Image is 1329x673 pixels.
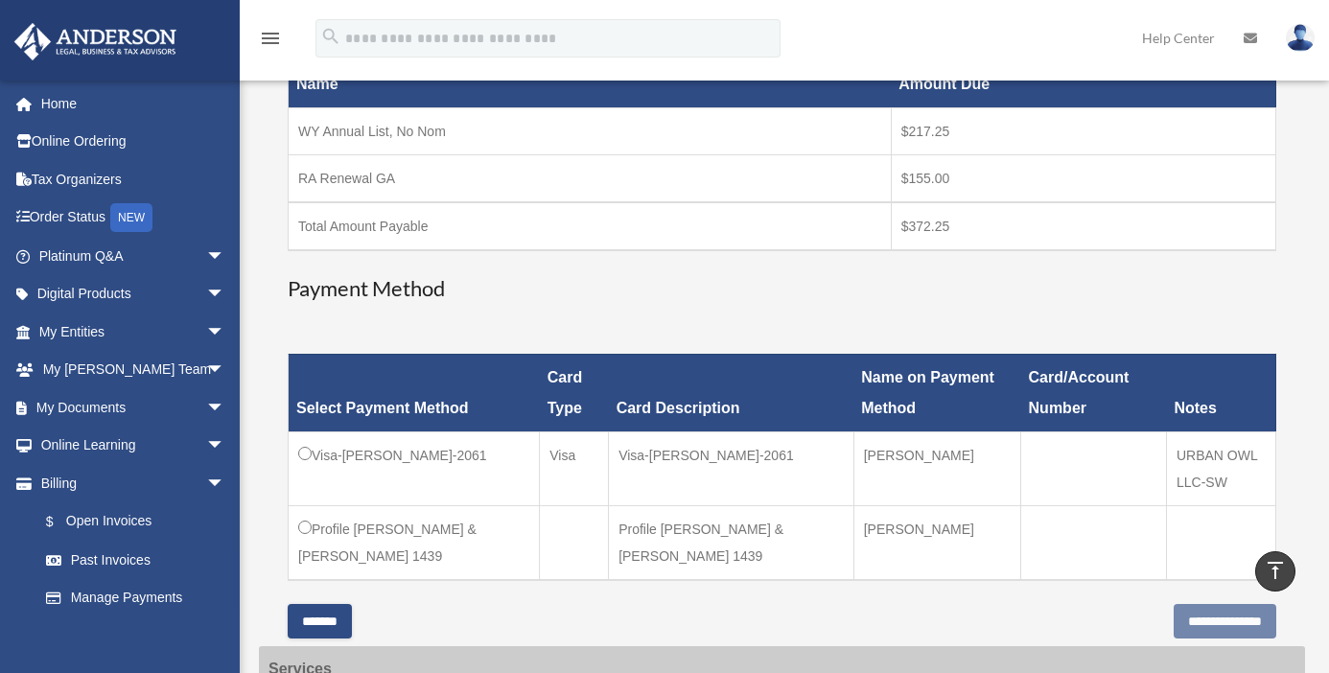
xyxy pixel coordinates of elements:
[13,275,254,313] a: Digital Productsarrow_drop_down
[9,23,182,60] img: Anderson Advisors Platinum Portal
[891,107,1275,154] td: $217.25
[27,541,245,579] a: Past Invoices
[206,351,245,390] span: arrow_drop_down
[853,354,1020,431] th: Name on Payment Method
[13,198,254,238] a: Order StatusNEW
[13,388,254,427] a: My Documentsarrow_drop_down
[206,464,245,503] span: arrow_drop_down
[27,502,235,542] a: $Open Invoices
[1286,24,1315,52] img: User Pic
[891,202,1275,250] td: $372.25
[13,464,245,502] a: Billingarrow_drop_down
[320,26,341,47] i: search
[289,60,892,107] th: Name
[259,27,282,50] i: menu
[206,237,245,276] span: arrow_drop_down
[289,202,892,250] td: Total Amount Payable
[1166,354,1275,431] th: Notes
[110,203,152,232] div: NEW
[1255,551,1295,592] a: vertical_align_top
[289,431,540,505] td: Visa-[PERSON_NAME]-2061
[206,313,245,352] span: arrow_drop_down
[853,505,1020,580] td: [PERSON_NAME]
[1021,354,1167,431] th: Card/Account Number
[13,313,254,351] a: My Entitiesarrow_drop_down
[853,431,1020,505] td: [PERSON_NAME]
[288,274,1276,304] h3: Payment Method
[206,427,245,466] span: arrow_drop_down
[206,275,245,314] span: arrow_drop_down
[891,154,1275,202] td: $155.00
[609,505,854,580] td: Profile [PERSON_NAME] & [PERSON_NAME] 1439
[27,579,245,617] a: Manage Payments
[13,237,254,275] a: Platinum Q&Aarrow_drop_down
[13,351,254,389] a: My [PERSON_NAME] Teamarrow_drop_down
[57,510,66,534] span: $
[13,84,254,123] a: Home
[289,154,892,202] td: RA Renewal GA
[259,34,282,50] a: menu
[289,505,540,580] td: Profile [PERSON_NAME] & [PERSON_NAME] 1439
[13,123,254,161] a: Online Ordering
[609,354,854,431] th: Card Description
[1166,431,1275,505] td: URBAN OWL LLC-SW
[540,354,609,431] th: Card Type
[540,431,609,505] td: Visa
[1264,559,1287,582] i: vertical_align_top
[289,107,892,154] td: WY Annual List, No Nom
[206,388,245,428] span: arrow_drop_down
[609,431,854,505] td: Visa-[PERSON_NAME]-2061
[13,160,254,198] a: Tax Organizers
[289,354,540,431] th: Select Payment Method
[891,60,1275,107] th: Amount Due
[13,427,254,465] a: Online Learningarrow_drop_down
